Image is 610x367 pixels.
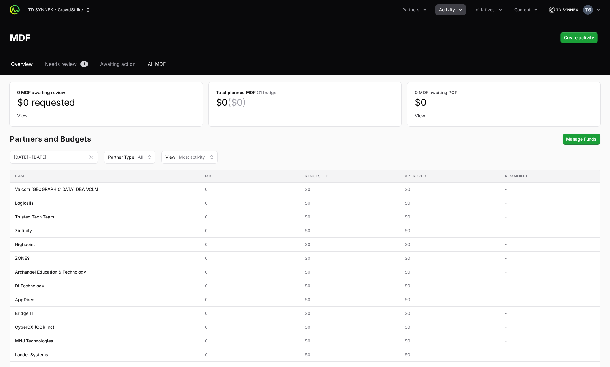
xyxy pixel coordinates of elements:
[471,4,506,15] div: Initiatives menu
[205,241,295,248] span: 0
[17,97,195,108] dd: $0 requested
[10,60,34,68] a: Overview
[205,324,295,330] span: 0
[138,154,143,160] span: All
[10,5,20,15] img: ActivitySource
[15,310,34,316] span: Bridge IT
[17,113,195,119] a: View
[505,214,595,220] span: -
[10,135,91,143] h3: Partners and Budgets
[505,255,595,261] span: -
[15,200,34,206] span: Logicalis
[405,324,495,330] span: $0
[405,200,495,206] span: $0
[20,4,541,15] div: Main navigation
[399,4,430,15] button: Partners
[305,214,395,220] span: $0
[15,269,86,275] span: Archangel Education & Technology
[161,151,218,164] div: View Type filter
[435,4,466,15] div: Activity menu
[405,310,495,316] span: $0
[146,60,167,68] a: All MDF
[415,97,593,108] dd: $0
[17,89,195,96] dt: 0 MDF awaiting review
[305,310,395,316] span: $0
[15,352,48,358] span: Lander Systems
[205,255,295,261] span: 0
[11,60,33,68] span: Overview
[104,151,155,164] button: Partner TypeAll
[108,154,134,160] span: Partner Type
[15,255,30,261] span: ZONES
[305,255,395,261] span: $0
[205,186,295,192] span: 0
[566,135,597,143] span: Manage Funds
[415,89,593,96] dt: 0 MDF awaiting POP
[405,255,495,261] span: $0
[305,338,395,344] span: $0
[505,269,595,275] span: -
[549,4,578,16] img: TD SYNNEX
[216,89,394,96] dt: Total planned MDF
[405,297,495,303] span: $0
[505,297,595,303] span: -
[405,338,495,344] span: $0
[405,283,495,289] span: $0
[560,32,598,43] button: Create activity
[405,186,495,192] span: $0
[10,60,600,68] nav: MDF navigation
[10,170,200,183] th: Name
[161,151,218,164] button: ViewMost activity
[505,241,595,248] span: -
[45,60,77,68] span: Needs review
[44,60,89,68] a: Needs review1
[505,352,595,358] span: -
[99,60,137,68] a: Awaiting action
[205,338,295,344] span: 0
[205,352,295,358] span: 0
[15,324,54,330] span: CyberCX (CQR Inc)
[10,32,31,43] h1: MDF
[305,241,395,248] span: $0
[205,283,295,289] span: 0
[305,269,395,275] span: $0
[511,4,541,15] div: Content menu
[205,200,295,206] span: 0
[405,352,495,358] span: $0
[200,170,300,183] th: MDF
[15,297,36,303] span: AppDirect
[216,97,394,108] dd: $0
[505,310,595,316] span: -
[205,310,295,316] span: 0
[228,97,246,108] span: ($0)
[405,214,495,220] span: $0
[25,4,95,15] div: Supplier switch menu
[305,324,395,330] span: $0
[564,34,594,41] span: Create activity
[10,153,98,161] div: Date range picker
[15,241,35,248] span: Highpoint
[305,186,395,192] span: $0
[415,113,593,119] a: View
[405,269,495,275] span: $0
[300,170,400,183] th: Requested
[104,151,155,164] div: Partner Type filter
[514,7,530,13] span: Content
[305,297,395,303] span: $0
[400,170,500,183] th: Approved
[583,5,593,15] img: Timothy Greig
[435,4,466,15] button: Activity
[305,283,395,289] span: $0
[505,324,595,330] span: -
[305,200,395,206] span: $0
[10,151,98,164] input: DD MMM YYYY - DD MMM YYYY
[165,154,175,160] span: View
[505,228,595,234] span: -
[205,297,295,303] span: 0
[505,338,595,344] span: -
[439,7,455,13] span: Activity
[148,60,166,68] span: All MDF
[80,61,88,67] span: 1
[399,4,430,15] div: Partners menu
[511,4,541,15] button: Content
